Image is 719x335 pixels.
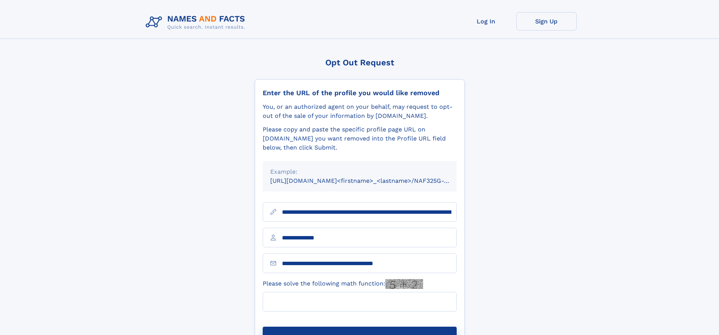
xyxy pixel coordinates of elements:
[263,279,423,289] label: Please solve the following math function:
[263,102,457,120] div: You, or an authorized agent on your behalf, may request to opt-out of the sale of your informatio...
[516,12,577,31] a: Sign Up
[263,125,457,152] div: Please copy and paste the specific profile page URL on [DOMAIN_NAME] you want removed into the Pr...
[456,12,516,31] a: Log In
[270,177,471,184] small: [URL][DOMAIN_NAME]<firstname>_<lastname>/NAF325G-xxxxxxxx
[270,167,449,176] div: Example:
[263,89,457,97] div: Enter the URL of the profile you would like removed
[255,58,465,67] div: Opt Out Request
[143,12,251,32] img: Logo Names and Facts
